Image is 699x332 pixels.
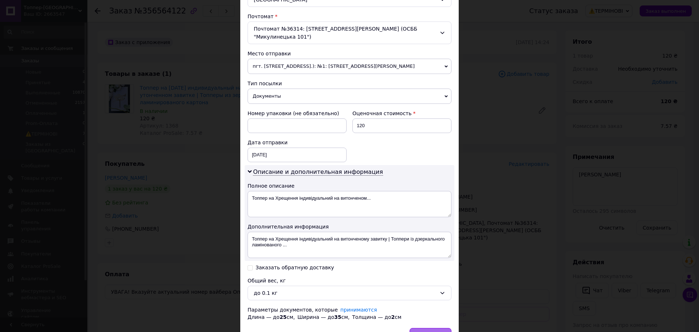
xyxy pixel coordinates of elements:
textarea: Топпер на Хрещення індивідуальний на витонченом... [248,191,451,217]
div: до 0.1 кг [254,289,437,297]
div: Почтомат [248,13,451,20]
div: Параметры документов, которые Длина — до см, Ширина — до см, Толщина — до см [248,306,451,321]
span: Тип посылки [248,81,282,86]
span: 2 [391,314,395,320]
a: принимаются [340,307,377,313]
div: Почтомат №36314: [STREET_ADDRESS][PERSON_NAME] (ОСББ "Микулинецька 101") [248,22,451,44]
div: Номер упаковки (не обязательно) [248,110,347,117]
textarea: Топпер на Хрещення індивідуальний на витонченому завитку | Топпери із дзеркального ламінованого ... [248,232,451,258]
div: Общий вес, кг [248,277,451,284]
div: Дата отправки [248,139,347,146]
span: Описание и дополнительная информация [253,168,383,176]
span: 25 [280,314,287,320]
div: Полное описание [248,182,451,190]
div: Дополнительная информация [248,223,451,230]
div: Оценочная стоимость [352,110,451,117]
span: пгт. [STREET_ADDRESS].): №1: [STREET_ADDRESS][PERSON_NAME] [248,59,451,74]
div: Заказать обратную доставку [256,265,334,271]
span: Документы [248,89,451,104]
span: Место отправки [248,51,291,56]
span: 35 [334,314,341,320]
